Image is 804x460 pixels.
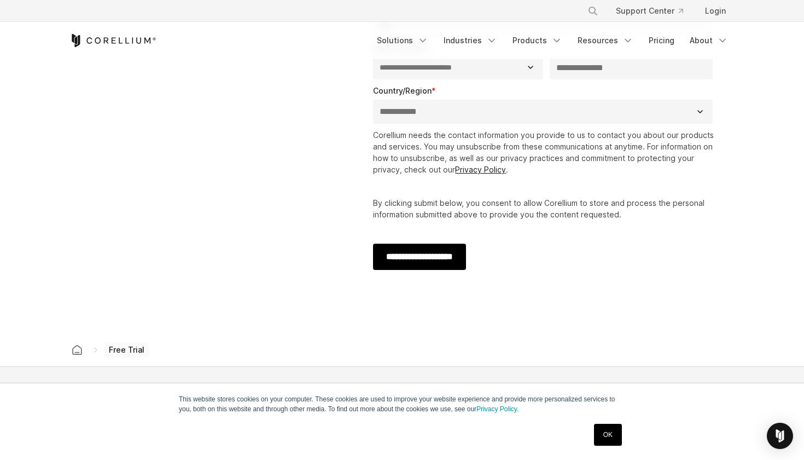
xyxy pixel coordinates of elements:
span: Free Trial [104,342,149,358]
a: Support Center [607,1,692,21]
a: Industries [437,31,504,50]
p: This website stores cookies on your computer. These cookies are used to improve your website expe... [179,394,625,414]
a: Pricing [642,31,681,50]
a: Privacy Policy. [476,405,518,413]
a: About [683,31,735,50]
a: Corellium Home [69,34,156,47]
div: Navigation Menu [370,31,735,50]
p: Corellium needs the contact information you provide to us to contact you about our products and s... [373,129,717,175]
a: OK [594,424,622,446]
div: Navigation Menu [574,1,735,21]
p: By clicking submit below, you consent to allow Corellium to store and process the personal inform... [373,197,717,220]
a: Privacy Policy [455,165,506,174]
a: Products [506,31,569,50]
a: Resources [571,31,640,50]
div: Open Intercom Messenger [767,423,793,449]
span: Country/Region [373,86,432,95]
a: Corellium home [67,342,87,358]
a: Login [696,1,735,21]
button: Search [583,1,603,21]
a: Solutions [370,31,435,50]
